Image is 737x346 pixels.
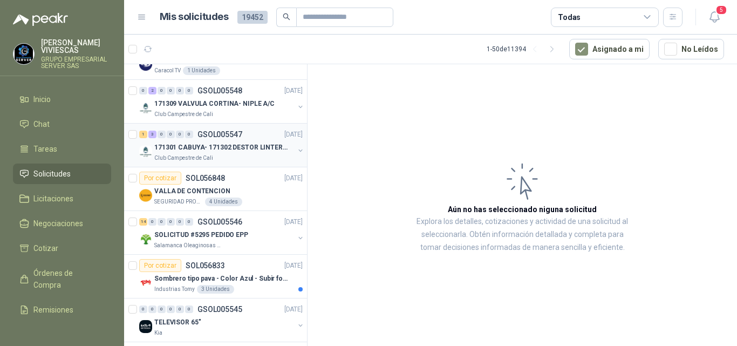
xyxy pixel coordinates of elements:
div: 0 [158,131,166,138]
img: Company Logo [139,276,152,289]
p: 171309 VALVULA CORTINA- NIPLE A/C [154,99,275,109]
img: Logo peakr [13,13,68,26]
div: 0 [185,306,193,313]
div: 0 [148,218,156,226]
span: Órdenes de Compra [33,267,101,291]
div: 3 Unidades [197,285,234,294]
p: Kia [154,329,162,337]
span: Licitaciones [33,193,73,205]
div: 0 [148,306,156,313]
span: Negociaciones [33,218,83,229]
img: Company Logo [13,44,34,64]
p: [DATE] [284,304,303,315]
div: 0 [185,218,193,226]
div: 3 [148,131,156,138]
span: Inicio [33,93,51,105]
img: Company Logo [139,189,152,202]
p: Explora los detalles, cotizaciones y actividad de una solicitud al seleccionarla. Obtén informaci... [415,215,629,254]
a: Por cotizarSOL056848[DATE] Company LogoVALLA DE CONTENCIONSEGURIDAD PROVISER LTDA4 Unidades [124,167,307,211]
p: Industrias Tomy [154,285,195,294]
span: 5 [715,5,727,15]
div: 0 [139,87,147,94]
a: Licitaciones [13,188,111,209]
div: Todas [558,11,581,23]
p: Salamanca Oleaginosas SAS [154,241,222,250]
p: [DATE] [284,130,303,140]
div: 0 [185,131,193,138]
a: 1 3 0 0 0 0 GSOL005547[DATE] Company Logo171301 CABUYA- 171302 DESTOR LINTER- 171305 PINZAClub Ca... [139,128,305,162]
p: [DATE] [284,86,303,96]
p: 171301 CABUYA- 171302 DESTOR LINTER- 171305 PINZA [154,143,289,153]
p: [DATE] [284,261,303,271]
a: Negociaciones [13,213,111,234]
div: 0 [139,306,147,313]
span: Cotizar [33,242,58,254]
span: Remisiones [33,304,73,316]
p: Club Campestre de Cali [154,154,213,162]
span: search [283,13,290,21]
a: 0 0 0 0 0 0 GSOL005545[DATE] Company LogoTELEVISOR 65"Kia [139,303,305,337]
div: 1 - 50 de 11394 [487,40,561,58]
p: [DATE] [284,217,303,227]
img: Company Logo [139,233,152,246]
div: 4 Unidades [205,198,242,206]
div: 0 [176,218,184,226]
div: 0 [176,87,184,94]
p: GRUPO EMPRESARIAL SERVER SAS [41,56,111,69]
button: 5 [705,8,724,27]
div: 0 [158,87,166,94]
div: 2 [148,87,156,94]
div: 0 [167,131,175,138]
div: Por cotizar [139,172,181,185]
div: 1 Unidades [183,66,220,75]
div: 0 [167,306,175,313]
div: Por cotizar [139,259,181,272]
p: Club Campestre de Cali [154,110,213,119]
p: VALLA DE CONTENCION [154,186,230,196]
p: SOL056848 [186,174,225,182]
p: GSOL005547 [197,131,242,138]
span: Chat [33,118,50,130]
a: 0 2 0 0 0 0 GSOL005548[DATE] Company Logo171309 VALVULA CORTINA- NIPLE A/CClub Campestre de Cali [139,84,305,119]
a: Chat [13,114,111,134]
h1: Mis solicitudes [160,9,229,25]
div: 0 [176,131,184,138]
div: 0 [176,306,184,313]
button: Asignado a mi [569,39,650,59]
p: [PERSON_NAME] VIVIESCAS [41,39,111,54]
span: Tareas [33,143,57,155]
a: Tareas [13,139,111,159]
div: 0 [185,87,193,94]
div: 1 [139,131,147,138]
p: GSOL005548 [197,87,242,94]
img: Company Logo [139,320,152,333]
div: 0 [167,218,175,226]
p: Caracol TV [154,66,181,75]
p: GSOL005546 [197,218,242,226]
p: SOLICITUD #5295 PEDIDO EPP [154,230,248,240]
span: Solicitudes [33,168,71,180]
p: SOL056833 [186,262,225,269]
p: [DATE] [284,173,303,184]
div: 0 [158,218,166,226]
img: Company Logo [139,145,152,158]
a: Solicitudes [13,164,111,184]
p: GSOL005545 [197,306,242,313]
div: 14 [139,218,147,226]
img: Company Logo [139,58,152,71]
div: 0 [158,306,166,313]
h3: Aún no has seleccionado niguna solicitud [448,203,597,215]
p: TELEVISOR 65" [154,317,201,328]
img: Company Logo [139,101,152,114]
span: 19452 [237,11,268,24]
a: Por cotizarSOL056833[DATE] Company LogoSombrero tipo pava - Color Azul - Subir fotoIndustrias Tom... [124,255,307,298]
p: SEGURIDAD PROVISER LTDA [154,198,203,206]
a: Cotizar [13,238,111,259]
div: 0 [167,87,175,94]
p: Sombrero tipo pava - Color Azul - Subir foto [154,274,289,284]
button: No Leídos [658,39,724,59]
a: 14 0 0 0 0 0 GSOL005546[DATE] Company LogoSOLICITUD #5295 PEDIDO EPPSalamanca Oleaginosas SAS [139,215,305,250]
a: Remisiones [13,300,111,320]
a: Órdenes de Compra [13,263,111,295]
a: Inicio [13,89,111,110]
